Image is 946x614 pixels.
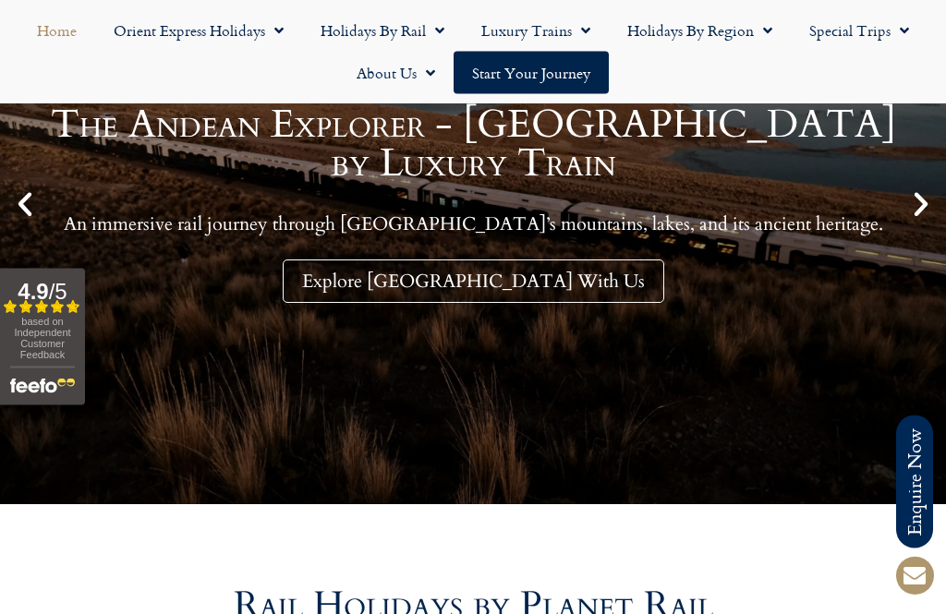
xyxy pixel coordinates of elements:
a: Orient Express Holidays [95,9,302,52]
a: About Us [338,52,454,94]
p: An immersive rail journey through [GEOGRAPHIC_DATA]’s mountains, lakes, and its ancient heritage. [46,213,900,236]
a: Explore [GEOGRAPHIC_DATA] With Us [283,260,664,304]
a: Start your Journey [454,52,609,94]
nav: Menu [9,9,937,94]
a: Holidays by Rail [302,9,463,52]
a: Special Trips [791,9,928,52]
a: Home [18,9,95,52]
h1: The Andean Explorer - [GEOGRAPHIC_DATA] by Luxury Train [46,106,900,184]
a: Luxury Trains [463,9,609,52]
a: Holidays by Region [609,9,791,52]
div: Previous slide [9,189,41,221]
div: Next slide [905,189,937,221]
